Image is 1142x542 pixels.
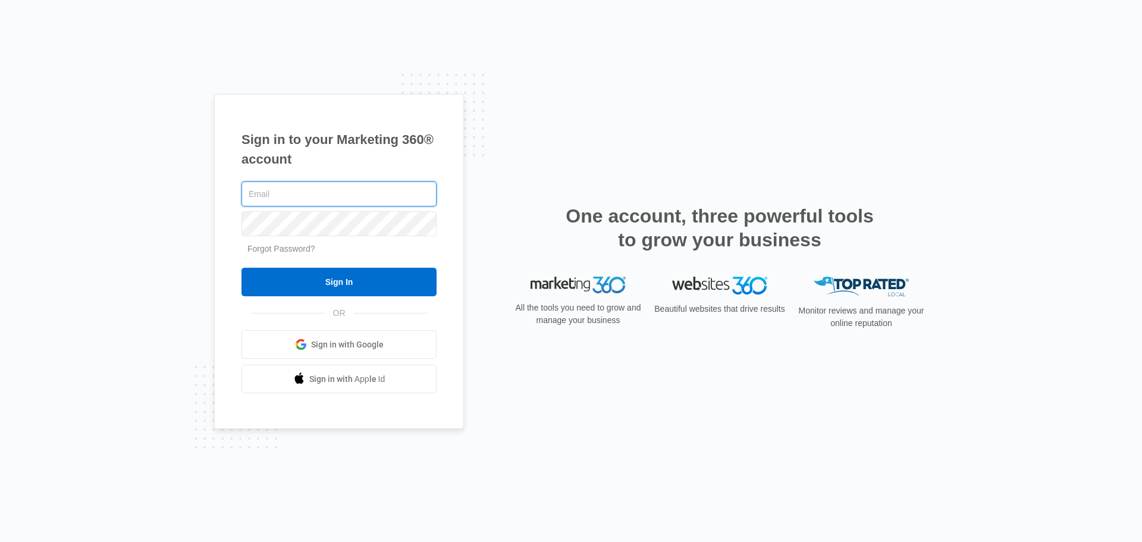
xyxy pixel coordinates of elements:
h1: Sign in to your Marketing 360® account [241,130,437,169]
p: Monitor reviews and manage your online reputation [795,305,928,330]
input: Sign In [241,268,437,296]
input: Email [241,181,437,206]
a: Forgot Password? [247,244,315,253]
span: Sign in with Apple Id [309,373,385,386]
a: Sign in with Google [241,330,437,359]
img: Websites 360 [672,277,767,294]
span: OR [325,307,354,319]
h2: One account, three powerful tools to grow your business [562,204,877,252]
img: Marketing 360 [531,277,626,293]
p: All the tools you need to grow and manage your business [512,302,645,327]
img: Top Rated Local [814,277,909,296]
a: Sign in with Apple Id [241,365,437,393]
p: Beautiful websites that drive results [653,303,786,315]
span: Sign in with Google [311,339,384,351]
